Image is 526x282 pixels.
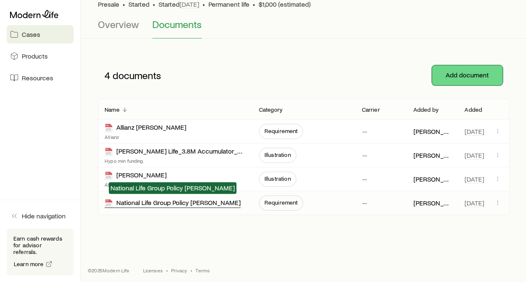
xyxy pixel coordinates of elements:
[98,18,509,38] div: Case details tabs
[88,267,130,274] p: © 2025 Modern Life
[362,127,367,136] p: —
[464,175,484,183] span: [DATE]
[7,69,74,87] a: Resources
[13,235,67,255] p: Earn cash rewards for advisor referrals.
[413,106,438,113] p: Added by
[190,267,192,274] span: •
[105,181,167,188] p: Allianz as sold
[22,212,66,220] span: Hide navigation
[105,171,167,180] div: [PERSON_NAME]
[152,18,202,30] span: Documents
[105,147,246,156] div: [PERSON_NAME] Life_3.8M Accumulator_Min Fund
[7,228,74,275] div: Earn cash rewards for advisor referrals.Learn more
[105,198,241,208] div: National Life Group Policy [PERSON_NAME]
[413,151,451,159] p: [PERSON_NAME]
[464,199,484,207] span: [DATE]
[259,106,282,113] p: Category
[105,157,246,164] p: Hypo min funding.
[22,74,53,82] span: Resources
[432,65,503,85] button: Add document
[264,199,298,206] span: Requirement
[264,151,291,158] span: Illustration
[22,52,48,60] span: Products
[464,106,482,113] p: Added
[464,127,484,136] span: [DATE]
[413,127,451,136] p: [PERSON_NAME]
[171,267,187,274] a: Privacy
[264,128,298,134] span: Requirement
[464,151,484,159] span: [DATE]
[195,267,210,274] a: Terms
[7,47,74,65] a: Products
[264,175,291,182] span: Illustration
[22,30,40,38] span: Cases
[166,267,168,274] span: •
[105,133,186,140] p: Allianz
[7,207,74,225] button: Hide navigation
[14,261,44,267] span: Learn more
[362,175,367,183] p: —
[7,25,74,44] a: Cases
[113,69,161,81] span: documents
[362,199,367,207] p: —
[143,267,163,274] a: Licenses
[98,18,139,30] span: Overview
[105,106,120,113] p: Name
[413,199,451,207] p: [PERSON_NAME]
[362,106,380,113] p: Carrier
[413,175,451,183] p: [PERSON_NAME]
[362,151,367,159] p: —
[105,69,110,81] span: 4
[105,123,186,133] div: Allianz [PERSON_NAME]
